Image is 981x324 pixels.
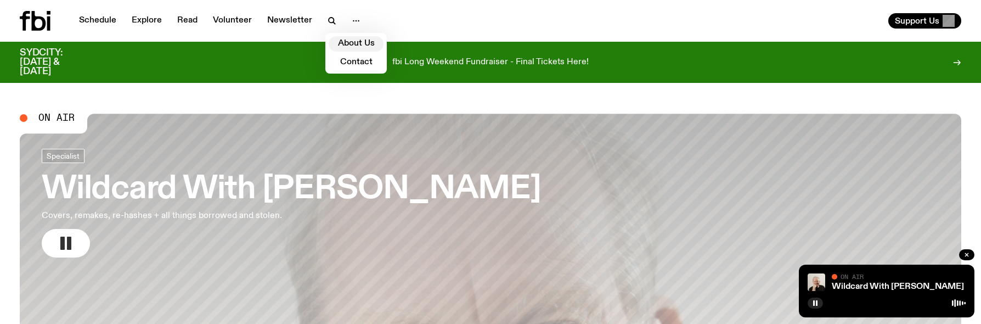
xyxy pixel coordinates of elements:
[895,16,939,26] span: Support Us
[47,152,80,160] span: Specialist
[808,273,825,291] img: Stuart is smiling charmingly, wearing a black t-shirt against a stark white background.
[125,13,168,29] a: Explore
[841,273,864,280] span: On Air
[206,13,258,29] a: Volunteer
[329,55,384,70] a: Contact
[171,13,204,29] a: Read
[42,149,541,258] a: Wildcard With [PERSON_NAME]Covers, remakes, re-hashes + all things borrowed and stolen.
[888,13,961,29] button: Support Us
[20,48,90,76] h3: SYDCITY: [DATE] & [DATE]
[42,174,541,205] h3: Wildcard With [PERSON_NAME]
[72,13,123,29] a: Schedule
[392,58,589,68] p: fbi Long Weekend Fundraiser - Final Tickets Here!
[261,13,319,29] a: Newsletter
[329,36,384,52] a: About Us
[42,149,84,163] a: Specialist
[42,209,323,222] p: Covers, remakes, re-hashes + all things borrowed and stolen.
[832,282,964,291] a: Wildcard With [PERSON_NAME]
[38,113,75,123] span: On Air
